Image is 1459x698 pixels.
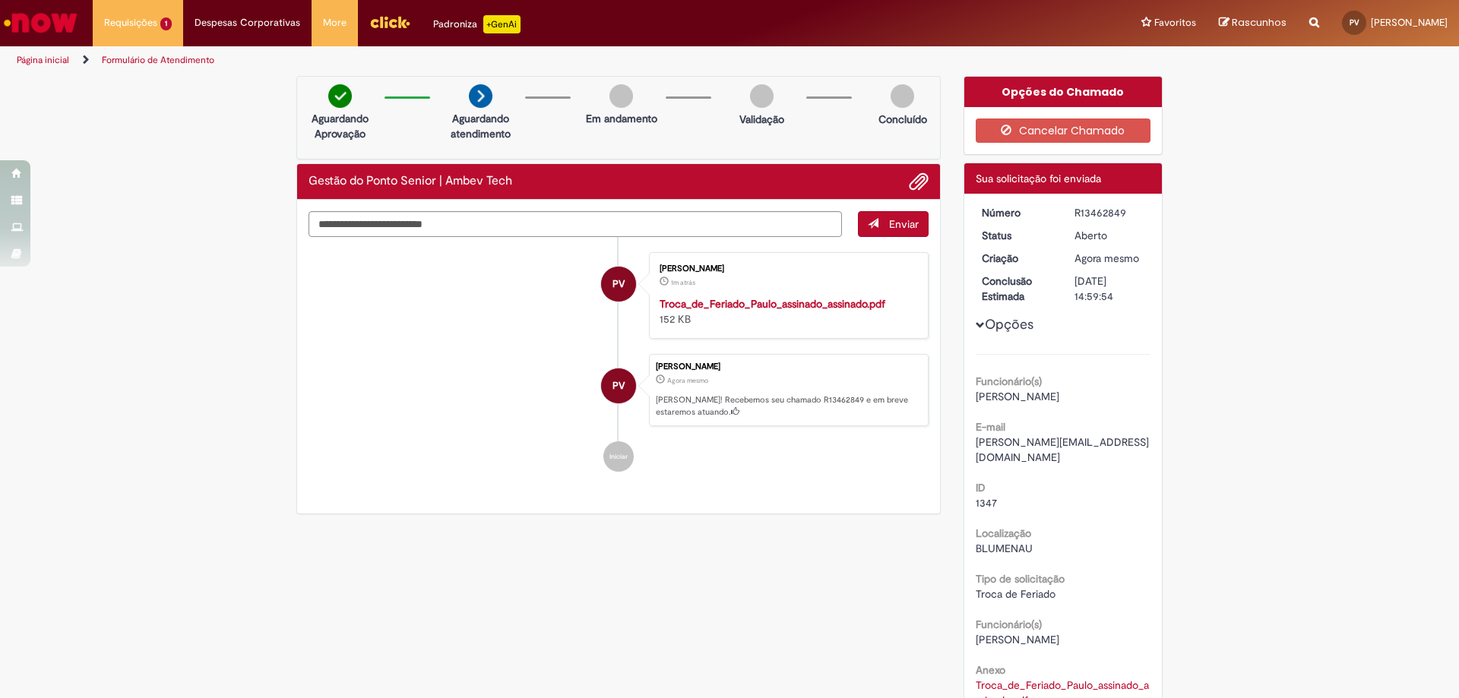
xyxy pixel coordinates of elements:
[976,420,1005,434] b: E-mail
[369,11,410,33] img: click_logo_yellow_360x200.png
[1074,205,1145,220] div: R13462849
[11,46,961,74] ul: Trilhas de página
[976,526,1031,540] b: Localização
[17,54,69,66] a: Página inicial
[970,273,1064,304] dt: Conclusão Estimada
[303,111,377,141] p: Aguardando Aprovação
[660,296,913,327] div: 152 KB
[891,84,914,108] img: img-circle-grey.png
[1074,273,1145,304] div: [DATE] 14:59:54
[964,77,1163,107] div: Opções do Chamado
[660,264,913,273] div: [PERSON_NAME]
[976,118,1151,143] button: Cancelar Chamado
[976,496,997,510] span: 1347
[612,368,625,404] span: PV
[309,175,512,188] h2: Gestão do Ponto Senior | Ambev Tech Histórico de tíquete
[1232,15,1287,30] span: Rascunhos
[483,15,521,33] p: +GenAi
[889,217,919,231] span: Enviar
[104,15,157,30] span: Requisições
[309,211,842,237] textarea: Digite sua mensagem aqui...
[328,84,352,108] img: check-circle-green.png
[976,390,1059,403] span: [PERSON_NAME]
[976,542,1033,555] span: BLUMENAU
[195,15,300,30] span: Despesas Corporativas
[2,8,80,38] img: ServiceNow
[976,617,1042,631] b: Funcionário(s)
[323,15,347,30] span: More
[433,15,521,33] div: Padroniza
[878,112,927,127] p: Concluído
[858,211,929,237] button: Enviar
[976,481,986,494] b: ID
[671,278,695,287] time: 29/08/2025 14:59:07
[976,572,1065,586] b: Tipo de solicitação
[102,54,214,66] a: Formulário de Atendimento
[1074,228,1145,243] div: Aberto
[667,376,708,385] span: Agora mesmo
[1074,251,1139,265] time: 29/08/2025 14:59:50
[970,228,1064,243] dt: Status
[1154,15,1196,30] span: Favoritos
[750,84,774,108] img: img-circle-grey.png
[667,376,708,385] time: 29/08/2025 14:59:50
[976,663,1005,677] b: Anexo
[976,435,1149,464] span: [PERSON_NAME][EMAIL_ADDRESS][DOMAIN_NAME]
[444,111,517,141] p: Aguardando atendimento
[601,267,636,302] div: Paulo Victor Costa Vasconcelos
[970,251,1064,266] dt: Criação
[656,362,920,371] div: [PERSON_NAME]
[976,587,1055,601] span: Troca de Feriado
[1074,251,1139,265] span: Agora mesmo
[609,84,633,108] img: img-circle-grey.png
[612,266,625,302] span: PV
[976,374,1042,388] b: Funcionário(s)
[1219,16,1287,30] a: Rascunhos
[976,633,1059,646] span: [PERSON_NAME]
[586,111,657,126] p: Em andamento
[1371,16,1448,29] span: [PERSON_NAME]
[601,368,636,403] div: Paulo Victor Costa Vasconcelos
[660,297,885,311] a: Troca_de_Feriado_Paulo_assinado_assinado.pdf
[309,237,929,488] ul: Histórico de tíquete
[909,172,929,191] button: Adicionar anexos
[160,17,172,30] span: 1
[309,354,929,427] li: Paulo Victor Costa Vasconcelos
[739,112,784,127] p: Validação
[656,394,920,418] p: [PERSON_NAME]! Recebemos seu chamado R13462849 e em breve estaremos atuando.
[976,172,1101,185] span: Sua solicitação foi enviada
[1074,251,1145,266] div: 29/08/2025 14:59:50
[1350,17,1359,27] span: PV
[671,278,695,287] span: 1m atrás
[469,84,492,108] img: arrow-next.png
[970,205,1064,220] dt: Número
